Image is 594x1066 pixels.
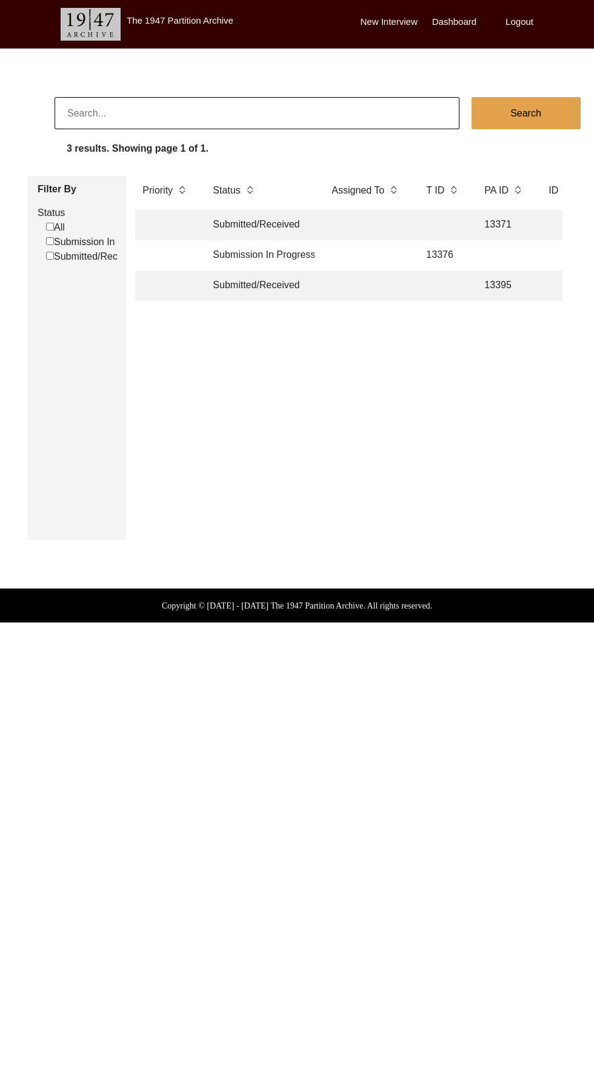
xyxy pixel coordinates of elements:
[332,183,384,198] label: Assigned To
[432,15,476,29] label: Dashboard
[46,220,65,235] label: All
[46,223,54,231] input: All
[38,182,117,197] label: Filter By
[46,252,54,260] input: Submitted/Received
[513,183,522,197] img: sort-button.png
[213,183,240,198] label: Status
[38,206,117,220] label: Status
[549,183,558,198] label: ID
[61,8,121,41] img: header-logo.png
[361,15,418,29] label: New Interview
[205,210,315,240] td: Submitted/Received
[245,183,254,197] img: sort-button.png
[205,240,315,271] td: Submission In Progress
[162,599,432,612] label: Copyright © [DATE] - [DATE] The 1947 Partition Archive. All rights reserved.
[484,183,509,198] label: PA ID
[46,249,141,264] label: Submitted/Received
[46,235,156,249] label: Submission In Progress
[67,141,209,156] label: 3 results. Showing page 1 of 1.
[506,15,533,29] label: Logout
[55,97,459,129] input: Search...
[142,183,173,198] label: Priority
[205,271,315,301] td: Submitted/Received
[46,237,54,245] input: Submission In Progress
[477,210,532,240] td: 13371
[419,240,467,271] td: 13376
[389,183,398,197] img: sort-button.png
[426,183,444,198] label: T ID
[127,15,233,25] label: The 1947 Partition Archive
[477,271,532,301] td: 13395
[472,97,581,129] button: Search
[449,183,458,197] img: sort-button.png
[178,183,186,197] img: sort-button.png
